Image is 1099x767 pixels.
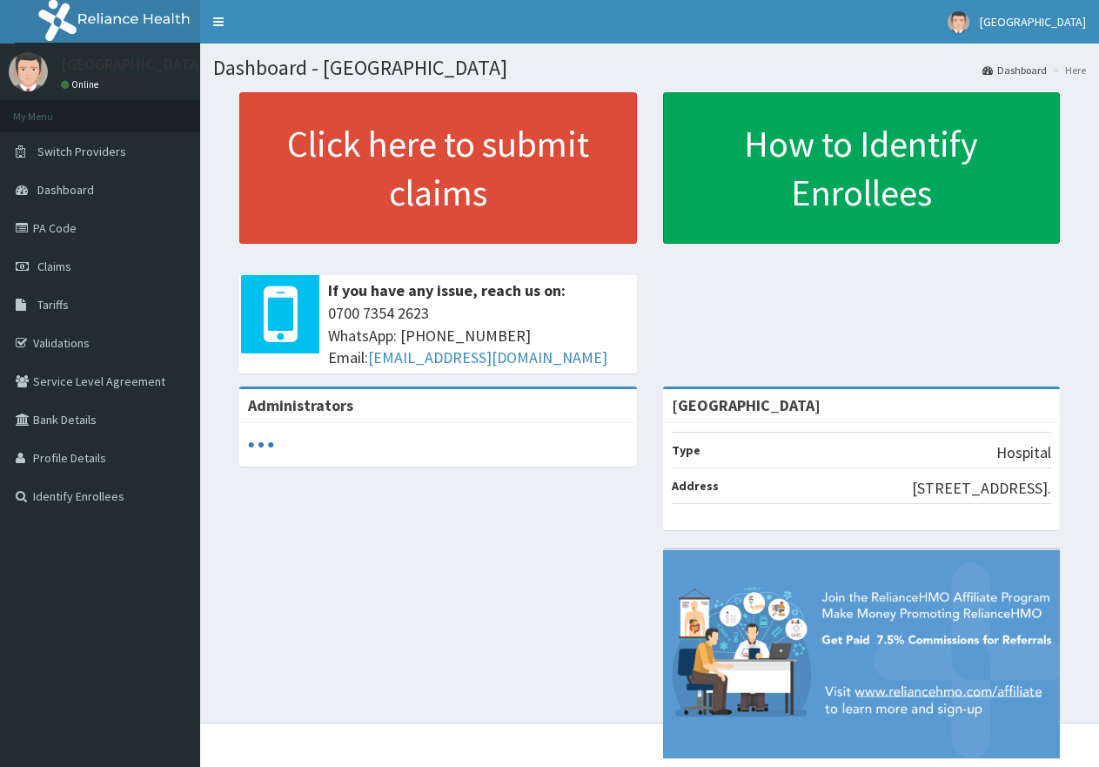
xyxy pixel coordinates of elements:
[248,395,353,415] b: Administrators
[239,92,637,244] a: Click here to submit claims
[1049,63,1086,77] li: Here
[37,297,69,313] span: Tariffs
[912,477,1051,500] p: [STREET_ADDRESS].
[37,144,126,159] span: Switch Providers
[248,432,274,458] svg: audio-loading
[663,550,1061,758] img: provider-team-banner.png
[9,52,48,91] img: User Image
[368,347,607,367] a: [EMAIL_ADDRESS][DOMAIN_NAME]
[672,395,821,415] strong: [GEOGRAPHIC_DATA]
[328,302,628,369] span: 0700 7354 2623 WhatsApp: [PHONE_NUMBER] Email:
[61,57,204,72] p: [GEOGRAPHIC_DATA]
[980,14,1086,30] span: [GEOGRAPHIC_DATA]
[328,280,566,300] b: If you have any issue, reach us on:
[37,259,71,274] span: Claims
[213,57,1086,79] h1: Dashboard - [GEOGRAPHIC_DATA]
[996,441,1051,464] p: Hospital
[982,63,1047,77] a: Dashboard
[672,442,700,458] b: Type
[672,478,719,494] b: Address
[663,92,1061,244] a: How to Identify Enrollees
[61,78,103,91] a: Online
[37,182,94,198] span: Dashboard
[948,11,969,33] img: User Image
